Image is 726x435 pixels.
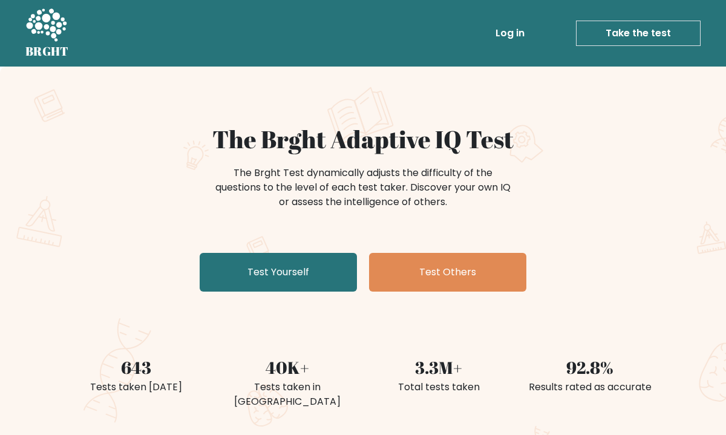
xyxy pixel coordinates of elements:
a: BRGHT [25,5,69,62]
a: Take the test [576,21,701,46]
div: 92.8% [522,355,658,380]
div: Tests taken in [GEOGRAPHIC_DATA] [219,380,356,409]
a: Test Others [369,253,526,292]
div: Total tests taken [370,380,507,394]
div: The Brght Test dynamically adjusts the difficulty of the questions to the level of each test take... [212,166,514,209]
div: Results rated as accurate [522,380,658,394]
div: 643 [68,355,204,380]
a: Log in [491,21,529,45]
div: 3.3M+ [370,355,507,380]
h1: The Brght Adaptive IQ Test [68,125,658,154]
a: Test Yourself [200,253,357,292]
div: Tests taken [DATE] [68,380,204,394]
h5: BRGHT [25,44,69,59]
div: 40K+ [219,355,356,380]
